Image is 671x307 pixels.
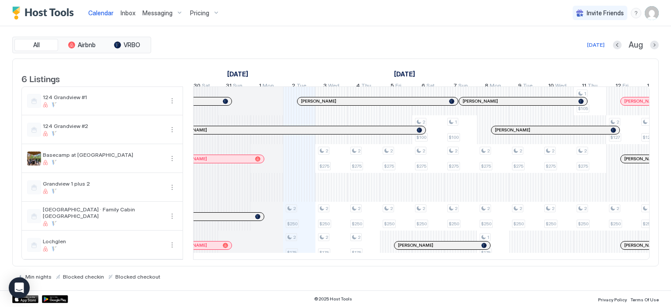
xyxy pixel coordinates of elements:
[649,206,651,211] span: 2
[167,182,177,193] div: menu
[422,206,425,211] span: 2
[293,206,296,211] span: 2
[121,8,135,17] a: Inbox
[422,82,425,91] span: 6
[287,221,297,227] span: $250
[352,250,361,255] span: $175
[63,273,104,280] span: Blocked checkin
[12,37,151,53] div: tab-group
[649,119,651,125] span: 2
[623,82,629,91] span: Fri
[167,124,177,135] div: menu
[395,82,401,91] span: Fri
[481,163,491,169] span: $275
[610,221,621,227] span: $250
[630,297,659,302] span: Terms Of Use
[487,235,489,240] span: 1
[582,82,586,91] span: 11
[548,82,554,91] span: 10
[124,41,140,49] span: VRBO
[546,163,556,169] span: $275
[42,295,68,303] a: Google Play Store
[449,163,459,169] span: $275
[398,242,433,248] span: [PERSON_NAME]
[115,273,160,280] span: Blocked checkout
[518,82,522,91] span: 9
[513,221,524,227] span: $250
[263,82,274,91] span: Mon
[419,80,437,93] a: September 6, 2025
[287,250,297,255] span: $175
[121,9,135,17] span: Inbox
[453,82,457,91] span: 7
[319,163,329,169] span: $275
[356,82,360,91] span: 4
[190,9,209,17] span: Pricing
[578,106,588,111] span: $105
[43,180,163,187] span: Grandview 1 plus 2
[624,98,660,104] span: [PERSON_NAME]
[584,148,587,154] span: 2
[194,82,201,91] span: 30
[167,124,177,135] button: More options
[12,7,78,20] a: Host Tools Logo
[586,40,606,50] button: [DATE]
[643,221,653,227] span: $250
[629,40,643,50] span: Aug
[645,6,659,20] div: User profile
[352,163,362,169] span: $275
[88,8,114,17] a: Calendar
[384,163,394,169] span: $275
[513,163,523,169] span: $275
[225,68,250,80] a: August 18, 2025
[426,82,435,91] span: Sat
[12,295,38,303] a: App Store
[643,135,653,140] span: $120
[167,240,177,250] button: More options
[390,148,393,154] span: 2
[645,80,664,93] a: September 13, 2025
[455,148,457,154] span: 2
[142,9,173,17] span: Messaging
[43,123,163,129] span: 124 Grandview #2
[546,221,556,227] span: $250
[88,9,114,17] span: Calendar
[297,82,306,91] span: Tue
[290,80,308,93] a: September 2, 2025
[630,294,659,304] a: Terms Of Use
[167,153,177,164] button: More options
[167,211,177,221] div: menu
[358,206,360,211] span: 2
[416,163,426,169] span: $275
[463,98,498,104] span: [PERSON_NAME]
[352,221,362,227] span: $250
[226,82,232,91] span: 31
[455,119,457,125] span: 1
[319,221,330,227] span: $250
[490,82,501,91] span: Mon
[483,80,503,93] a: September 8, 2025
[598,294,627,304] a: Privacy Policy
[21,72,60,85] span: 6 Listings
[167,96,177,106] div: menu
[613,41,622,49] button: Previous month
[481,250,491,255] span: $175
[481,221,491,227] span: $250
[43,152,163,158] span: Basecamp at [GEOGRAPHIC_DATA]
[358,148,360,154] span: 2
[578,163,588,169] span: $275
[191,80,212,93] a: August 30, 2025
[647,82,653,91] span: 13
[78,41,96,49] span: Airbnb
[516,80,535,93] a: September 9, 2025
[167,240,177,250] div: menu
[458,82,468,91] span: Sun
[580,80,600,93] a: September 11, 2025
[587,41,605,49] div: [DATE]
[616,82,621,91] span: 12
[167,96,177,106] button: More options
[422,148,425,154] span: 2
